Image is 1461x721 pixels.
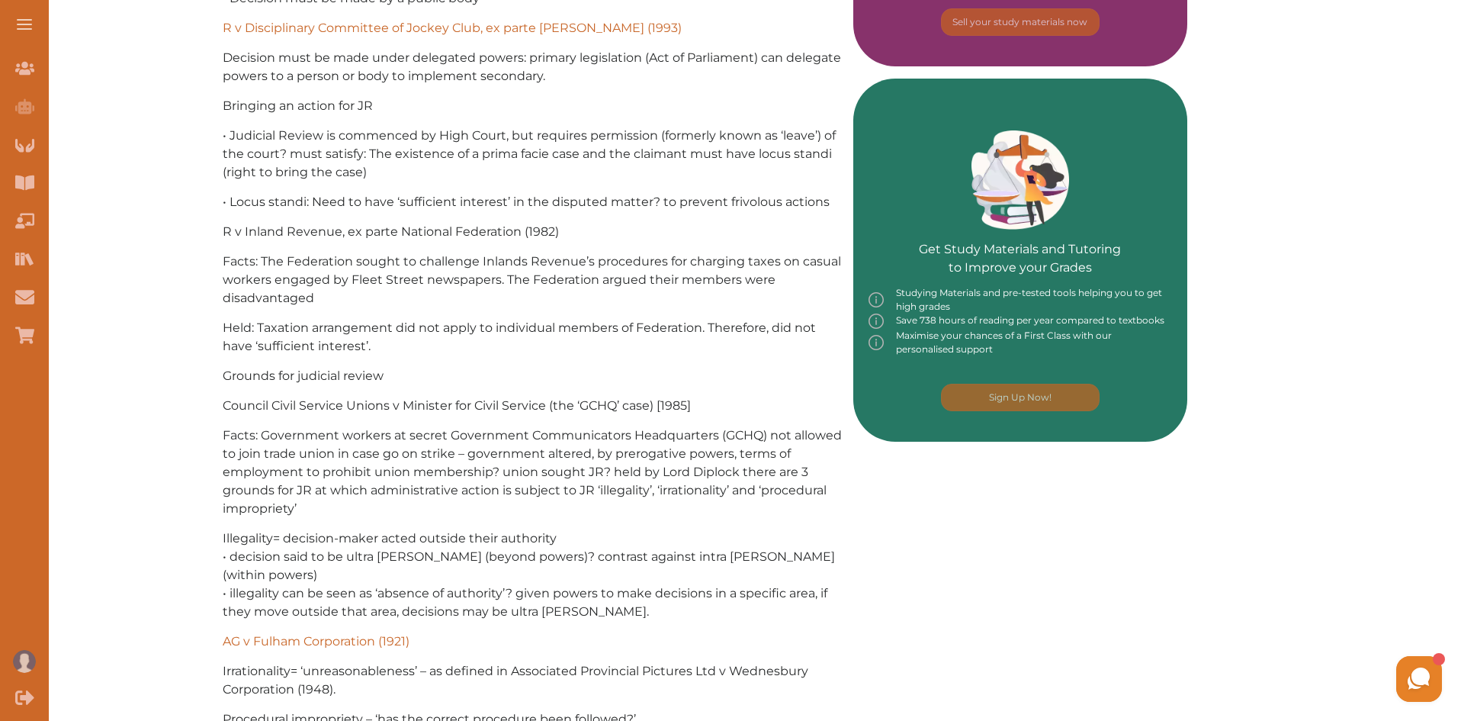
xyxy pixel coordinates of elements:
div: Maximise your chances of a First Class with our personalised support [869,329,1172,356]
p: Facts: The Federation sought to challenge Inlands Revenue’s procedures for charging taxes on casu... [223,253,843,307]
p: Facts: Government workers at secret Government Communicators Headquarters (GCHQ) not allowed to j... [223,426,843,518]
p: Get Study Materials and Tutoring to Improve your Grades [919,198,1121,277]
img: info-img [869,314,884,329]
p: Grounds for judicial review [223,367,843,385]
div: Studying Materials and pre-tested tools helping you to get high grades [869,286,1172,314]
img: User profile [13,650,36,673]
p: • Judicial Review is commenced by High Court, but requires permission (formerly known as ‘leave’)... [223,127,843,182]
p: Illegality= decision-maker acted outside their authority • decision said to be ultra [PERSON_NAME... [223,529,843,621]
button: [object Object] [941,8,1100,36]
p: Sign Up Now! [989,391,1052,404]
img: info-img [869,286,884,314]
img: Green card image [971,130,1069,230]
p: Decision must be made under delegated powers: primary legislation (Act of Parliament) can delegat... [223,49,843,85]
p: • Locus standi: Need to have ‘sufficient interest’ in the disputed matter? to prevent frivolous a... [223,193,843,211]
button: [object Object] [941,384,1100,411]
a: R v Disciplinary Committee of Jockey Club, ex parte [PERSON_NAME] (1993) [223,21,682,35]
img: info-img [869,329,884,356]
p: Sell your study materials now [952,15,1087,29]
a: AG v Fulham Corporation (1921) [223,634,409,649]
div: Save 738 hours of reading per year compared to textbooks [869,314,1172,329]
p: Bringing an action for JR [223,97,843,115]
p: Council Civil Service Unions v Minister for Civil Service (the ‘GCHQ’ case) [1985] [223,397,843,415]
p: Irrationality= ‘unreasonableness’ – as defined in Associated Provincial Pictures Ltd v Wednesbury... [223,662,843,699]
p: Held: Taxation arrangement did not apply to individual members of Federation. Therefore, did not ... [223,319,843,356]
p: R v Inland Revenue, ex parte National Federation (1982) [223,223,843,241]
iframe: HelpCrunch [1095,652,1446,706]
